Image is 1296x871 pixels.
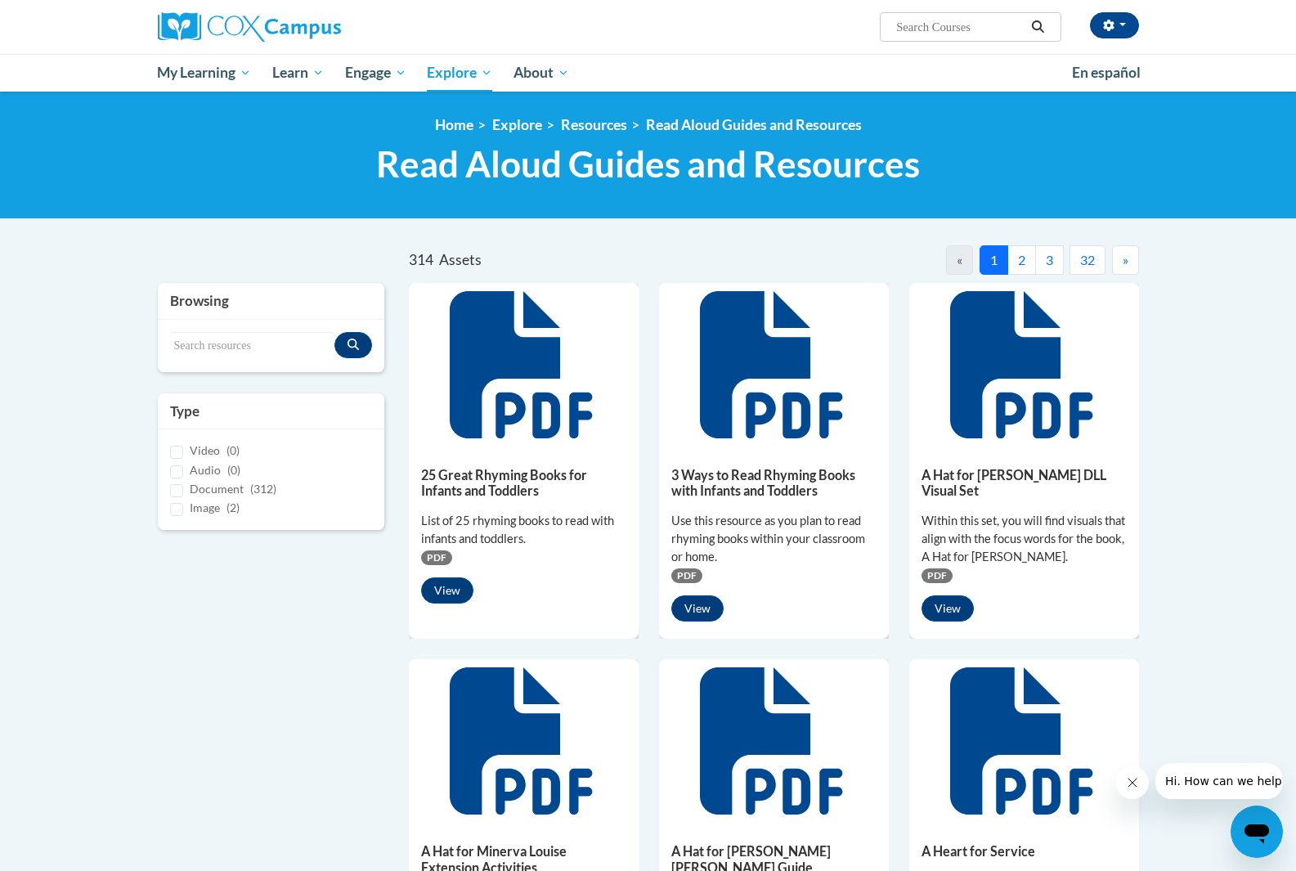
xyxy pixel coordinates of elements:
[1025,17,1050,37] button: Search
[922,568,953,583] span: PDF
[561,116,627,133] a: Resources
[190,501,220,514] span: Image
[421,467,626,499] h5: 25 Great Rhyming Books for Infants and Toddlers
[1112,245,1139,275] button: Next
[492,116,542,133] a: Explore
[421,550,452,565] span: PDF
[190,443,220,457] span: Video
[922,595,974,622] button: View
[774,245,1138,275] nav: Pagination Navigation
[133,54,1164,92] div: Main menu
[376,142,920,186] span: Read Aloud Guides and Resources
[147,54,262,92] a: My Learning
[503,54,580,92] a: About
[922,467,1127,499] h5: A Hat for [PERSON_NAME] DLL Visual Set
[158,12,469,42] a: Cox Campus
[427,63,492,83] span: Explore
[345,63,406,83] span: Engage
[10,11,132,25] span: Hi. How can we help?
[895,17,1025,37] input: Search Courses
[646,116,862,133] a: Read Aloud Guides and Resources
[1231,806,1283,858] iframe: Button to launch messaging window
[1123,252,1128,267] span: »
[409,251,433,268] span: 314
[170,402,373,421] h3: Type
[1007,245,1036,275] button: 2
[671,467,877,499] h5: 3 Ways to Read Rhyming Books with Infants and Toddlers
[272,63,324,83] span: Learn
[416,54,503,92] a: Explore
[170,291,373,311] h3: Browsing
[435,116,473,133] a: Home
[226,501,240,514] span: (2)
[421,512,626,548] div: List of 25 rhyming books to read with infants and toddlers.
[922,843,1127,859] h5: A Heart for Service
[170,332,335,360] input: Search resources
[421,577,473,604] button: View
[226,443,240,457] span: (0)
[334,332,372,358] button: Search resources
[1072,64,1141,81] span: En español
[227,463,240,477] span: (0)
[980,245,1008,275] button: 1
[1035,245,1064,275] button: 3
[190,482,244,496] span: Document
[1061,56,1151,90] a: En español
[158,12,341,42] img: Cox Campus
[262,54,334,92] a: Learn
[1155,763,1283,799] iframe: Message from company
[439,251,482,268] span: Assets
[1090,12,1139,38] button: Account Settings
[671,512,877,566] div: Use this resource as you plan to read rhyming books within your classroom or home.
[922,512,1127,566] div: Within this set, you will find visuals that align with the focus words for the book, A Hat for [P...
[250,482,276,496] span: (312)
[671,568,702,583] span: PDF
[1070,245,1105,275] button: 32
[334,54,417,92] a: Engage
[1116,766,1149,799] iframe: Close message
[513,63,569,83] span: About
[190,463,221,477] span: Audio
[157,63,251,83] span: My Learning
[671,595,724,622] button: View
